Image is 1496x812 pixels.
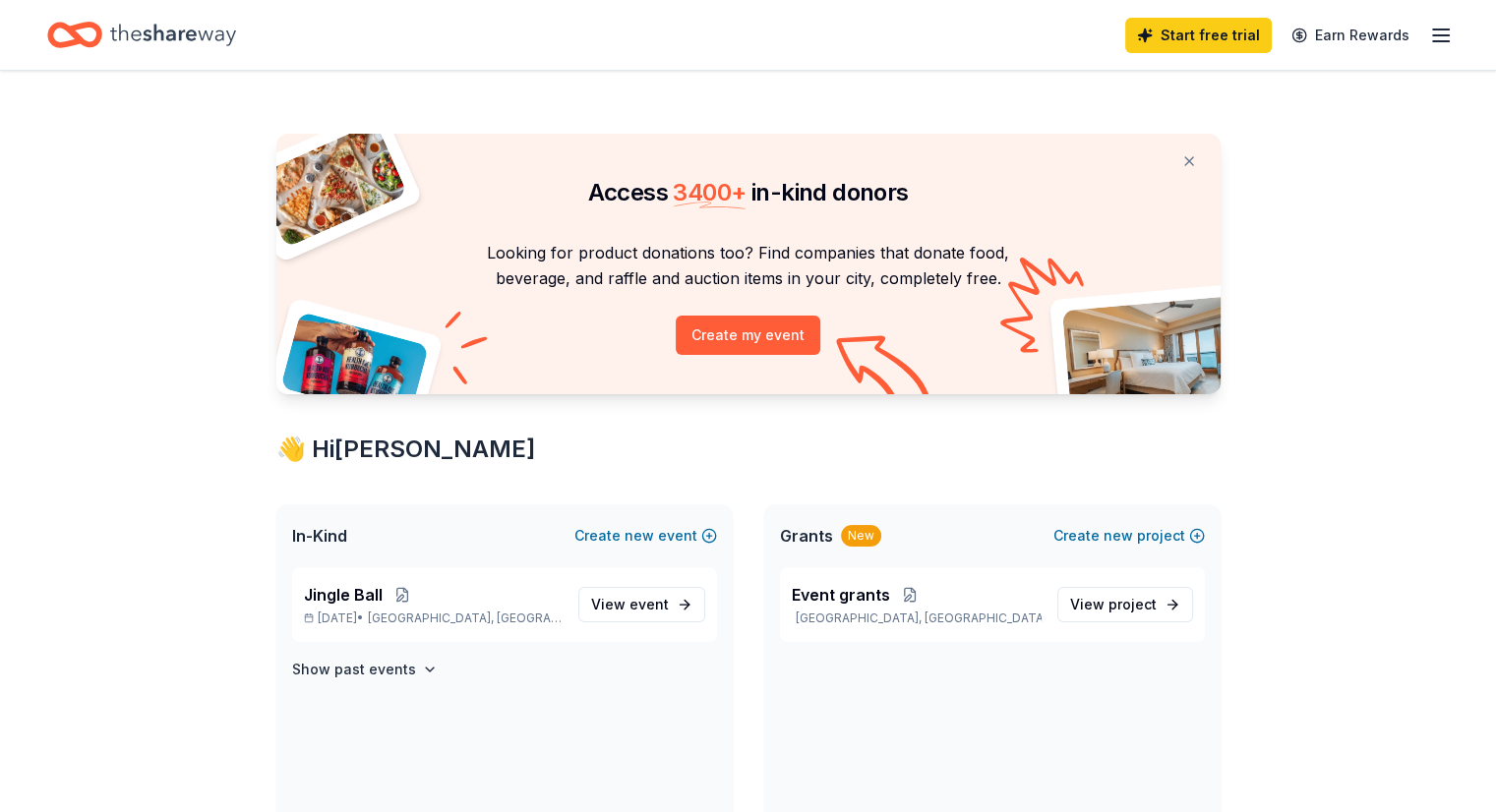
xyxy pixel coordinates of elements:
a: View project [1057,587,1193,622]
span: new [625,524,654,548]
p: Looking for product donations too? Find companies that donate food, beverage, and raffle and auct... [300,240,1197,292]
span: Jingle Ball [304,583,383,607]
p: [DATE] • [304,610,563,626]
span: View [591,593,669,616]
span: In-Kind [292,524,347,548]
button: Show past events [292,658,438,681]
span: Access in-kind donors [588,178,909,206]
span: [GEOGRAPHIC_DATA], [GEOGRAPHIC_DATA] [368,610,562,626]
img: Curvy arrow [836,335,934,409]
button: Create my event [676,316,820,355]
span: Event grants [792,583,890,607]
button: Createnewevent [574,524,717,548]
span: event [629,596,669,612]
a: Start free trial [1125,18,1272,53]
a: Home [47,12,236,58]
span: 3400 + [673,178,746,206]
img: Pizza [254,122,407,248]
a: View event [578,587,705,622]
span: project [1108,596,1157,612]
p: [GEOGRAPHIC_DATA], [GEOGRAPHIC_DATA] [792,610,1042,626]
h4: Show past events [292,658,416,681]
button: Createnewproject [1053,524,1205,548]
div: 👋 Hi [PERSON_NAME] [276,434,1221,465]
span: new [1104,524,1133,548]
div: New [841,525,881,547]
a: Earn Rewards [1280,18,1421,53]
span: Grants [780,524,833,548]
span: View [1070,593,1157,616]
